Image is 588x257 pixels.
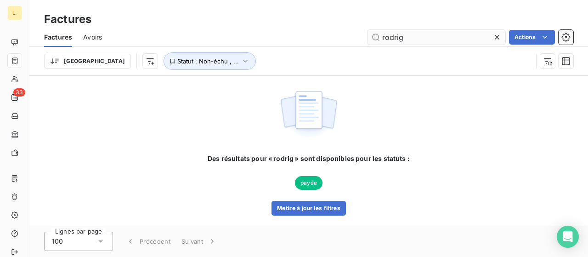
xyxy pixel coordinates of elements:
img: empty state [279,86,338,143]
button: Statut : Non-échu , ... [164,52,256,70]
button: Actions [509,30,555,45]
span: payée [295,176,322,190]
input: Rechercher [367,30,505,45]
span: 100 [52,237,63,246]
button: Suivant [176,232,222,251]
a: 33 [7,90,22,105]
span: 33 [13,88,25,97]
button: Précédent [120,232,176,251]
button: [GEOGRAPHIC_DATA] [44,54,131,69]
span: Avoirs [83,33,102,42]
span: Des résultats pour « rodrig » sont disponibles pour les statuts : [208,154,410,163]
button: Mettre à jour les filtres [271,201,346,216]
span: Factures [44,33,72,42]
div: L. [7,6,22,20]
div: Open Intercom Messenger [557,226,579,248]
span: Statut : Non-échu , ... [177,57,239,65]
h3: Factures [44,11,91,28]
